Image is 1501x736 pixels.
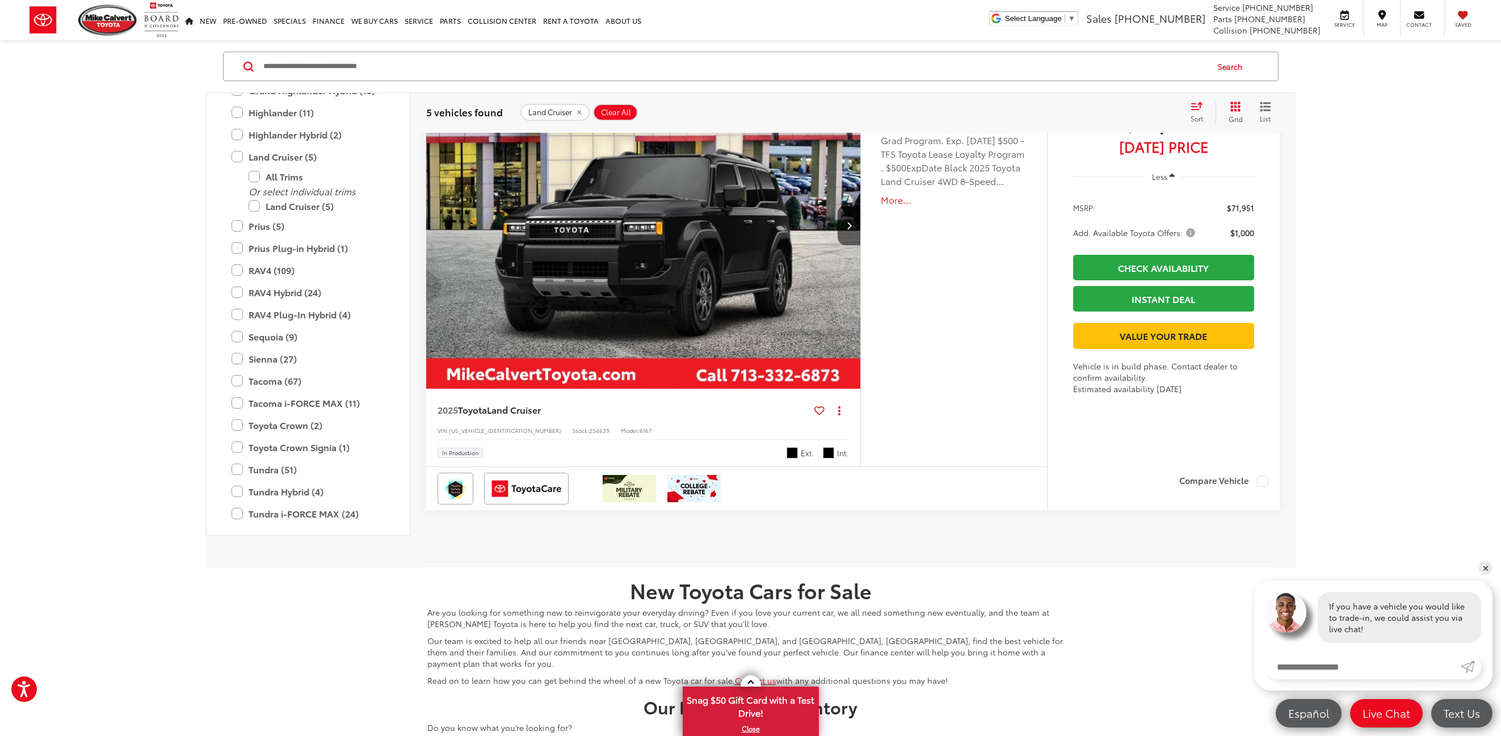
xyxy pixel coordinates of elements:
[1073,255,1254,280] a: Check Availability
[232,238,385,258] label: Prius Plug-in Hybrid (1)
[232,260,385,280] label: RAV4 (109)
[232,348,385,368] label: Sienna (27)
[426,105,503,119] span: 5 vehicles found
[78,5,138,36] img: Mike Calvert Toyota
[232,216,385,235] label: Prius (5)
[1213,24,1247,36] span: Collision
[1406,21,1432,28] span: Contact
[1369,21,1394,28] span: Map
[1230,227,1254,238] span: $1,000
[440,475,471,502] img: Toyota Safety Sense Mike Calvert Toyota Houston TX
[1146,166,1180,187] button: Less
[427,675,1074,686] p: Read on to learn how you can get behind the wheel of a new Toyota car for sale. with any addition...
[838,406,840,415] span: dropdown dots
[249,167,385,187] label: All Trims
[1068,14,1075,23] span: ▼
[1242,2,1313,13] span: [PHONE_NUMBER]
[621,426,640,435] span: Model:
[1073,323,1254,348] a: Value Your Trade
[1207,52,1259,81] button: Search
[601,108,631,117] span: Clear All
[1251,101,1280,124] button: List View
[1152,171,1167,182] span: Less
[232,282,385,302] label: RAV4 Hybrid (24)
[427,635,1074,669] p: Our team is excited to help all our friends near [GEOGRAPHIC_DATA], [GEOGRAPHIC_DATA], and [GEOGR...
[881,194,1027,207] button: More...
[589,426,609,435] span: 254639
[438,403,810,416] a: 2025ToyotaLand Cruiser
[487,403,541,416] span: Land Cruiser
[232,326,385,346] label: Sequoia (9)
[427,607,1074,629] p: Are you looking for something new to reinvigorate your everyday driving? Even if you love your cu...
[1073,202,1095,213] span: MSRP:
[1227,202,1254,213] span: $71,951
[801,448,814,459] span: Ext.
[1073,227,1197,238] span: Add. Available Toyota Offers:
[249,184,356,197] i: Or select individual trims
[426,62,862,389] a: 2025 Toyota Land Cruiser FT4WD2025 Toyota Land Cruiser FT4WD2025 Toyota Land Cruiser FT4WD2025 To...
[667,475,721,502] img: /static/brand-toyota/National_Assets/toyota-college-grad.jpeg?height=48
[1234,13,1305,24] span: [PHONE_NUMBER]
[881,120,1027,188] div: Price includes: $500 - TFS College Grad Program. Exp. [DATE] $500 - TFS Toyota Lease Loyalty Prog...
[438,426,449,435] span: VIN:
[1461,654,1481,679] a: Submit
[1213,13,1232,24] span: Parts
[449,426,561,435] span: [US_VEHICLE_IDENTIFICATION_NUMBER]
[1115,11,1205,26] span: [PHONE_NUMBER]
[640,426,652,435] span: 6167
[1229,114,1243,124] span: Grid
[232,437,385,457] label: Toyota Crown Signia (1)
[232,125,385,145] label: Highlander Hybrid (2)
[232,393,385,413] label: Tacoma i-FORCE MAX (11)
[1185,101,1216,124] button: Select sort value
[442,450,478,456] span: In Production
[1350,699,1423,727] a: Live Chat
[426,62,862,389] div: 2025 Toyota Land Cruiser Land Cruiser 0
[1216,101,1251,124] button: Grid View
[1073,107,1254,135] span: $71,951
[837,448,849,459] span: Int.
[1073,227,1199,238] button: Add. Available Toyota Offers:
[232,147,385,167] label: Land Cruiser (5)
[232,304,385,324] label: RAV4 Plug-In Hybrid (4)
[232,459,385,479] label: Tundra (51)
[1438,706,1486,720] span: Text Us
[1191,113,1203,123] span: Sort
[438,403,458,416] span: 2025
[458,403,487,416] span: Toyota
[1276,699,1342,727] a: Español
[1265,654,1461,679] input: Enter your message
[486,475,566,502] img: ToyotaCare Mike Calvert Toyota Houston TX
[1265,592,1306,633] img: Agent profile photo
[1065,14,1065,23] span: ​
[232,503,385,523] label: Tundra i-FORCE MAX (24)
[1073,360,1254,394] div: Vehicle is in build phase. Contact dealer to confirm availability. Estimated availability [DATE]
[787,447,798,459] span: Black
[262,53,1207,80] input: Search by Make, Model, or Keyword
[1086,11,1112,26] span: Sales
[829,400,849,420] button: Actions
[1283,706,1335,720] span: Español
[427,722,1074,733] p: Do you know what you’re looking for?
[1431,699,1492,727] a: Text Us
[1250,24,1321,36] span: [PHONE_NUMBER]
[528,108,572,117] span: Land Cruiser
[232,103,385,123] label: Highlander (11)
[232,481,385,501] label: Tundra Hybrid (4)
[1179,476,1268,487] label: Compare Vehicle
[630,575,872,604] strong: New Toyota Cars for Sale
[838,205,860,245] button: Next image
[232,415,385,435] label: Toyota Crown (2)
[1005,14,1062,23] span: Select Language
[573,426,589,435] span: Stock:
[1073,141,1254,152] span: [DATE] PRICE
[232,371,385,390] label: Tacoma (67)
[593,104,638,121] button: Clear All
[684,688,818,722] span: Snag $50 Gift Card with a Test Drive!
[603,475,656,502] img: /static/brand-toyota/National_Assets/toyota-military-rebate.jpeg?height=48
[1332,21,1357,28] span: Service
[1318,592,1481,643] div: If you have a vehicle you would like to trade-in, we could assist you via live chat!
[426,62,862,390] img: 2025 Toyota Land Cruiser FT4WD
[520,104,590,121] button: remove Land%20Cruiser
[823,447,834,459] span: Black Leather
